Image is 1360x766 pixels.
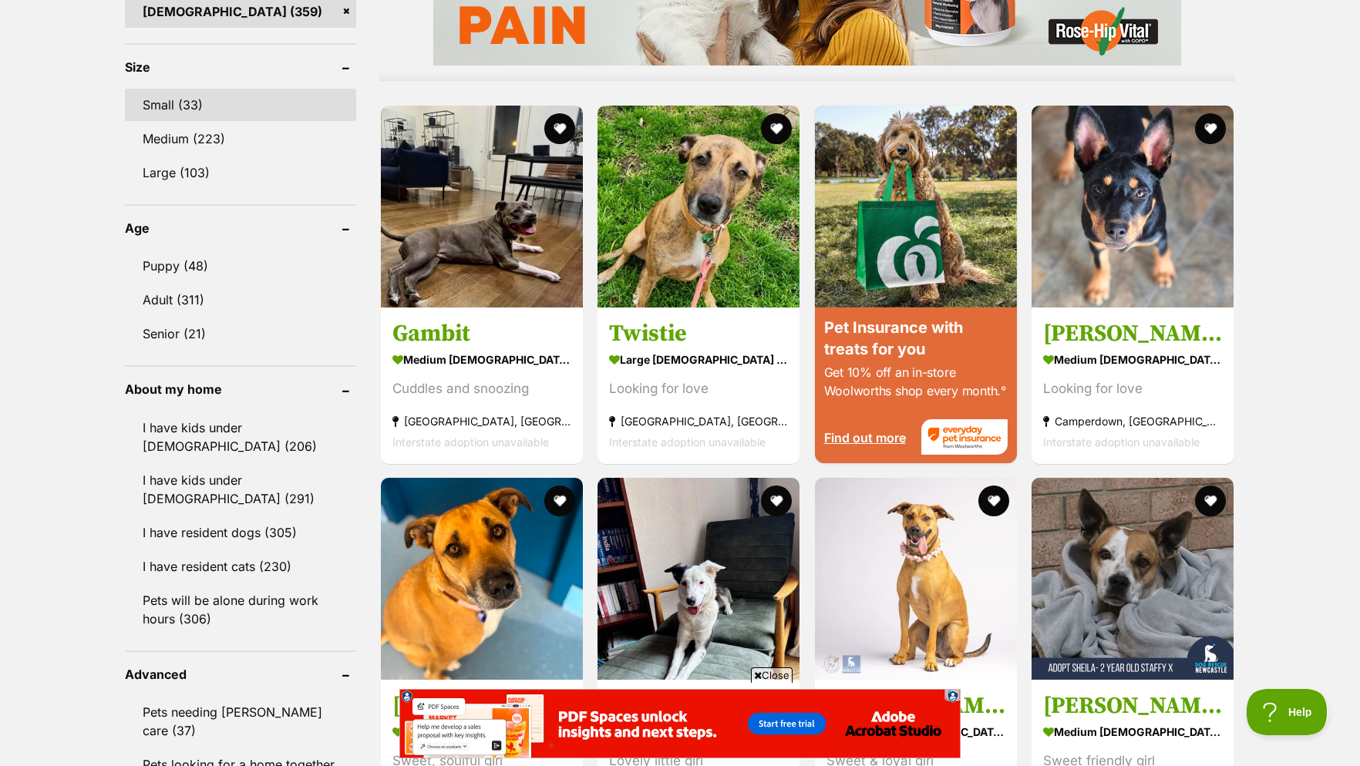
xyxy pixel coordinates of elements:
[125,60,356,74] header: Size
[1043,378,1222,398] div: Looking for love
[125,550,356,583] a: I have resident cats (230)
[598,478,800,680] img: Xena Uffelman - Border Collie Dog
[598,106,800,307] img: Twistie - Staffordshire Bull Terrier Dog
[609,378,788,398] div: Looking for love
[1043,691,1222,721] h3: [PERSON_NAME] - [DEMOGRAPHIC_DATA] Staffy X
[392,318,571,348] h3: Gambit
[826,691,1005,721] h3: [PERSON_NAME] - [DEMOGRAPHIC_DATA] Mixed Breed
[815,478,1017,680] img: Rosie - 2 Year Old Mixed Breed - German Shepherd Dog
[1043,410,1222,431] strong: Camperdown, [GEOGRAPHIC_DATA]
[544,485,575,516] button: favourite
[125,382,356,396] header: About my home
[381,106,583,307] img: Gambit - Staffordshire Bull Terrier Dog
[125,156,356,189] a: Large (103)
[609,318,788,348] h3: Twistie
[125,221,356,235] header: Age
[381,478,583,680] img: Gidget - 6 Year Old Staffy X Mastiff - American Staffordshire Terrier x Mastiff Dog
[609,435,766,448] span: Interstate adoption unavailable
[978,485,1009,516] button: favourite
[609,348,788,370] strong: large [DEMOGRAPHIC_DATA] Dog
[125,696,356,747] a: Pets needing [PERSON_NAME] care (37)
[125,412,356,462] a: I have kids under [DEMOGRAPHIC_DATA] (206)
[125,464,356,515] a: I have kids under [DEMOGRAPHIC_DATA] (291)
[1195,485,1226,516] button: favourite
[598,307,800,463] a: Twistie large [DEMOGRAPHIC_DATA] Dog Looking for love [GEOGRAPHIC_DATA], [GEOGRAPHIC_DATA] Inters...
[125,250,356,282] a: Puppy (48)
[392,378,571,398] div: Cuddles and snoozing
[751,667,793,683] span: Close
[544,113,575,144] button: favourite
[1195,113,1226,144] button: favourite
[1032,106,1234,307] img: Rumi - Australian Kelpie Dog
[125,584,356,635] a: Pets will be alone during work hours (306)
[1043,318,1222,348] h3: [PERSON_NAME]
[125,516,356,549] a: I have resident dogs (305)
[125,123,356,155] a: Medium (223)
[392,410,571,431] strong: [GEOGRAPHIC_DATA], [GEOGRAPHIC_DATA]
[1032,307,1234,463] a: [PERSON_NAME] medium [DEMOGRAPHIC_DATA] Dog Looking for love Camperdown, [GEOGRAPHIC_DATA] Inters...
[125,89,356,121] a: Small (33)
[1043,348,1222,370] strong: medium [DEMOGRAPHIC_DATA] Dog
[125,284,356,316] a: Adult (311)
[399,689,961,758] iframe: Advertisement
[609,410,788,431] strong: [GEOGRAPHIC_DATA], [GEOGRAPHIC_DATA]
[392,691,571,721] h3: [PERSON_NAME] - [DEMOGRAPHIC_DATA] Staffy X Mastiff
[1032,478,1234,680] img: Sheila - 2 Year Old Staffy X - American Staffordshire Terrier Dog
[1247,689,1329,735] iframe: Help Scout Beacon - Open
[381,307,583,463] a: Gambit medium [DEMOGRAPHIC_DATA] Dog Cuddles and snoozing [GEOGRAPHIC_DATA], [GEOGRAPHIC_DATA] In...
[762,485,793,516] button: favourite
[392,721,571,743] strong: medium [DEMOGRAPHIC_DATA] Dog
[125,317,356,350] a: Senior (21)
[762,113,793,144] button: favourite
[826,721,1005,743] strong: medium [DEMOGRAPHIC_DATA] Dog
[1043,435,1200,448] span: Interstate adoption unavailable
[392,435,549,448] span: Interstate adoption unavailable
[125,667,356,681] header: Advanced
[1043,721,1222,743] strong: medium [DEMOGRAPHIC_DATA] Dog
[392,348,571,370] strong: medium [DEMOGRAPHIC_DATA] Dog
